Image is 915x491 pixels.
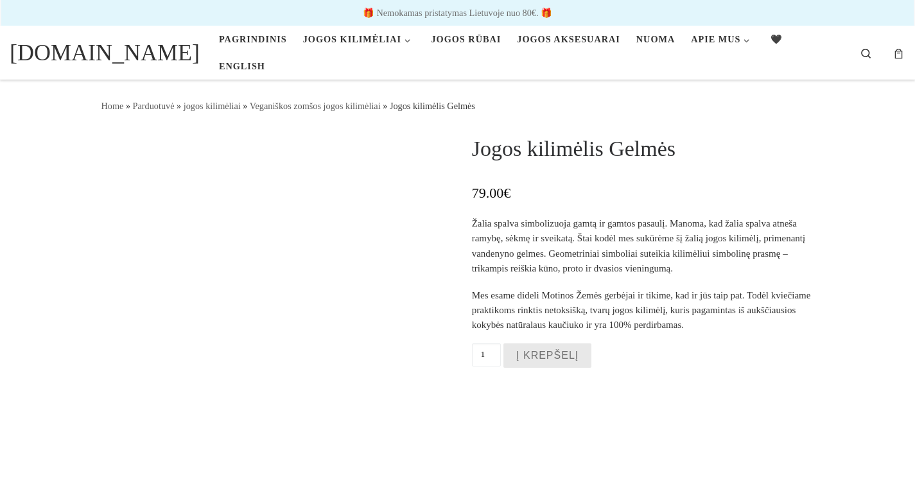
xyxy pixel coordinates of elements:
[636,26,675,49] span: Nuoma
[133,101,175,111] a: Parduotuvė
[299,26,419,53] a: Jogos kilimėliai
[767,26,787,53] a: 🖤
[472,185,511,201] bdi: 79.00
[503,185,510,201] span: €
[431,26,501,49] span: Jogos rūbai
[503,343,591,368] button: Į krepšelį
[472,288,814,333] p: Mes esame dideli Motinos Žemės gerbėjai ir tikime, kad ir jūs taip pat. Todėl kviečiame praktikom...
[472,216,814,276] p: Žalia spalva simbolizuoja gamtą ir gamtos pasaulį. Manoma, kad žalia spalva atneša ramybę, sėkmę ...
[126,101,130,111] span: »
[771,26,783,49] span: 🖤
[219,26,287,49] span: Pagrindinis
[250,101,381,111] a: Veganiškos zomšos jogos kilimėliai
[691,26,740,49] span: Apie mus
[101,101,124,111] a: Home
[177,101,181,111] span: »
[243,101,247,111] span: »
[303,26,401,49] span: Jogos kilimėliai
[390,101,475,111] span: Jogos kilimėlis Gelmės
[13,8,902,17] p: 🎁 Nemokamas pristatymas Lietuvoje nuo 80€. 🎁
[219,53,265,76] span: English
[215,53,269,80] a: English
[184,101,241,111] a: jogos kilimėliai
[472,132,814,165] h1: Jogos kilimėlis Gelmės
[517,26,620,49] span: Jogos aksesuarai
[10,35,200,70] a: [DOMAIN_NAME]
[632,26,679,53] a: Nuoma
[472,343,501,366] input: Produkto kiekis
[383,101,387,111] span: »
[215,26,291,53] a: Pagrindinis
[513,26,624,53] a: Jogos aksesuarai
[427,26,505,53] a: Jogos rūbai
